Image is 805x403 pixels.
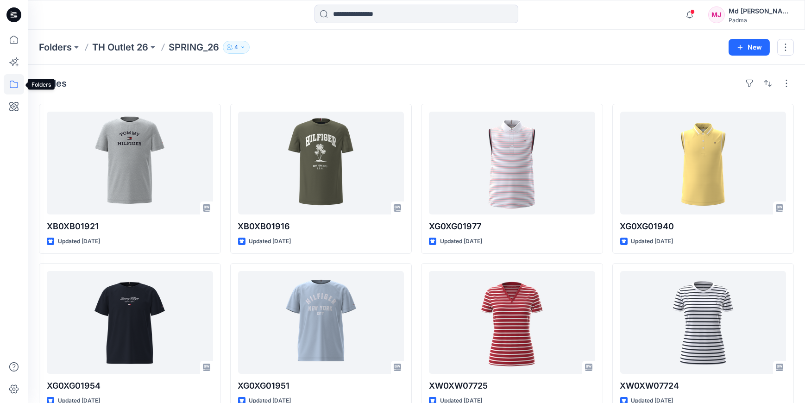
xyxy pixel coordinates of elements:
p: XG0XG01940 [620,220,786,233]
a: XG0XG01977 [429,112,595,214]
p: Updated [DATE] [631,237,673,246]
a: XW0XW07724 [620,271,786,374]
h4: Styles [39,78,67,89]
a: XG0XG01954 [47,271,213,374]
p: Updated [DATE] [58,237,100,246]
p: XB0XB01921 [47,220,213,233]
p: Updated [DATE] [249,237,291,246]
a: XB0XB01921 [47,112,213,214]
p: XW0XW07725 [429,379,595,392]
button: 4 [223,41,250,54]
p: XG0XG01954 [47,379,213,392]
p: 4 [234,42,238,52]
p: SPRING_26 [169,41,219,54]
p: XG0XG01977 [429,220,595,233]
p: Updated [DATE] [440,237,482,246]
a: TH Outlet 26 [92,41,148,54]
a: XG0XG01951 [238,271,404,374]
a: XG0XG01940 [620,112,786,214]
p: XW0XW07724 [620,379,786,392]
div: Md [PERSON_NAME] [729,6,793,17]
p: XG0XG01951 [238,379,404,392]
div: Padma [729,17,793,24]
div: MJ [708,6,725,23]
a: XW0XW07725 [429,271,595,374]
a: XB0XB01916 [238,112,404,214]
a: Folders [39,41,72,54]
button: New [729,39,770,56]
p: XB0XB01916 [238,220,404,233]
